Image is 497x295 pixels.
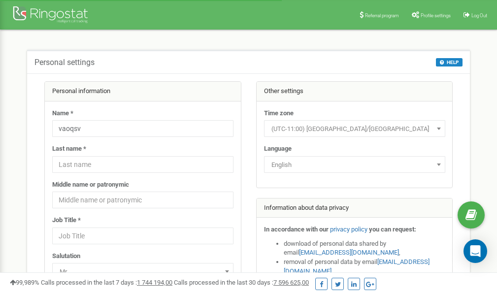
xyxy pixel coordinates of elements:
strong: In accordance with our [264,226,329,233]
span: English [264,156,445,173]
h5: Personal settings [34,58,95,67]
label: Name * [52,109,73,118]
div: Other settings [257,82,453,101]
div: Open Intercom Messenger [464,239,487,263]
a: [EMAIL_ADDRESS][DOMAIN_NAME] [299,249,399,256]
span: Calls processed in the last 7 days : [41,279,172,286]
u: 1 744 194,00 [137,279,172,286]
span: Mr. [56,265,230,279]
label: Last name * [52,144,86,154]
input: Middle name or patronymic [52,192,233,208]
span: (UTC-11:00) Pacific/Midway [267,122,442,136]
span: English [267,158,442,172]
label: Language [264,144,292,154]
label: Middle name or patronymic [52,180,129,190]
input: Last name [52,156,233,173]
span: (UTC-11:00) Pacific/Midway [264,120,445,137]
u: 7 596 625,00 [273,279,309,286]
span: Log Out [471,13,487,18]
span: Calls processed in the last 30 days : [174,279,309,286]
li: removal of personal data by email , [284,258,445,276]
a: privacy policy [330,226,367,233]
button: HELP [436,58,463,66]
span: Profile settings [421,13,451,18]
span: Referral program [365,13,399,18]
strong: you can request: [369,226,416,233]
div: Information about data privacy [257,198,453,218]
label: Time zone [264,109,294,118]
span: 99,989% [10,279,39,286]
label: Job Title * [52,216,81,225]
li: download of personal data shared by email , [284,239,445,258]
span: Mr. [52,263,233,280]
input: Name [52,120,233,137]
label: Salutation [52,252,80,261]
input: Job Title [52,228,233,244]
div: Personal information [45,82,241,101]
